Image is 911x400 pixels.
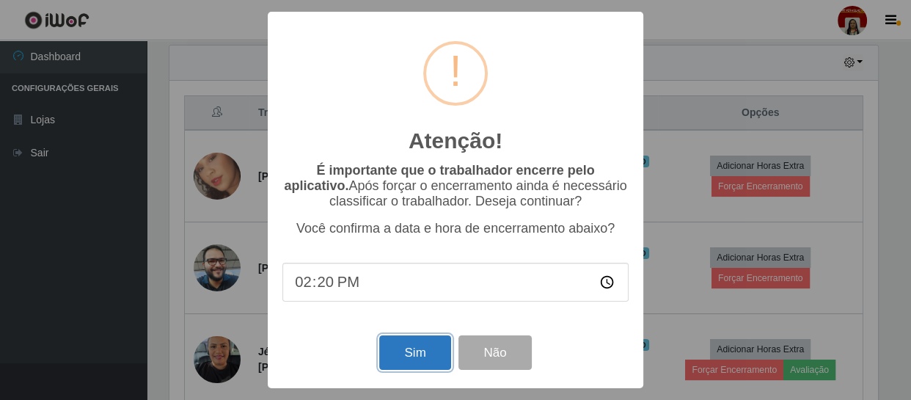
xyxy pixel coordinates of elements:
b: É importante que o trabalhador encerre pelo aplicativo. [284,163,594,193]
h2: Atenção! [409,128,502,154]
p: Após forçar o encerramento ainda é necessário classificar o trabalhador. Deseja continuar? [282,163,629,209]
button: Não [458,335,531,370]
p: Você confirma a data e hora de encerramento abaixo? [282,221,629,236]
button: Sim [379,335,450,370]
